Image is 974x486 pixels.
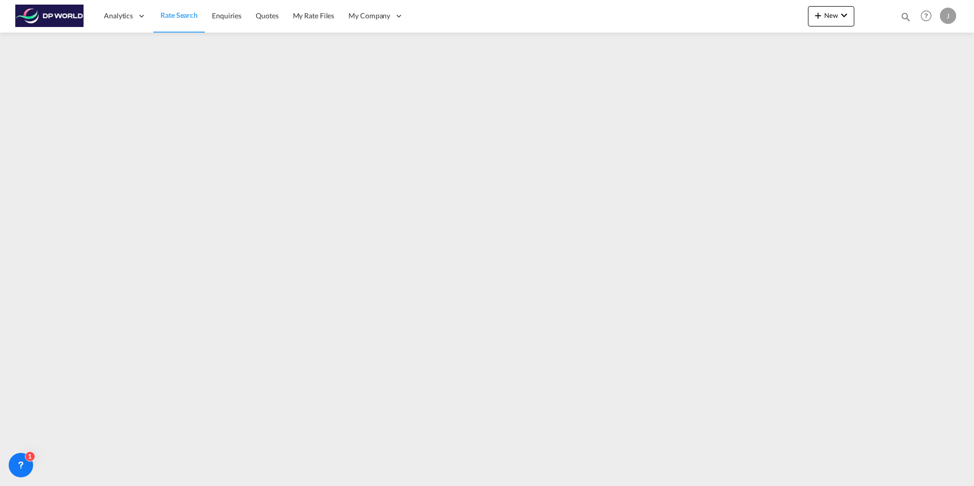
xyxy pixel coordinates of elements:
div: icon-magnify [900,11,911,26]
span: Help [917,7,935,24]
md-icon: icon-plus 400-fg [812,9,824,21]
span: Analytics [104,11,133,21]
img: c08ca190194411f088ed0f3ba295208c.png [15,5,84,28]
md-icon: icon-magnify [900,11,911,22]
span: My Company [348,11,390,21]
div: J [940,8,956,24]
span: My Rate Files [293,11,335,20]
button: icon-plus 400-fgNewicon-chevron-down [808,6,854,26]
span: Rate Search [160,11,198,19]
md-icon: icon-chevron-down [838,9,850,21]
span: New [812,11,850,19]
span: Enquiries [212,11,241,20]
span: Quotes [256,11,278,20]
div: Help [917,7,940,25]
